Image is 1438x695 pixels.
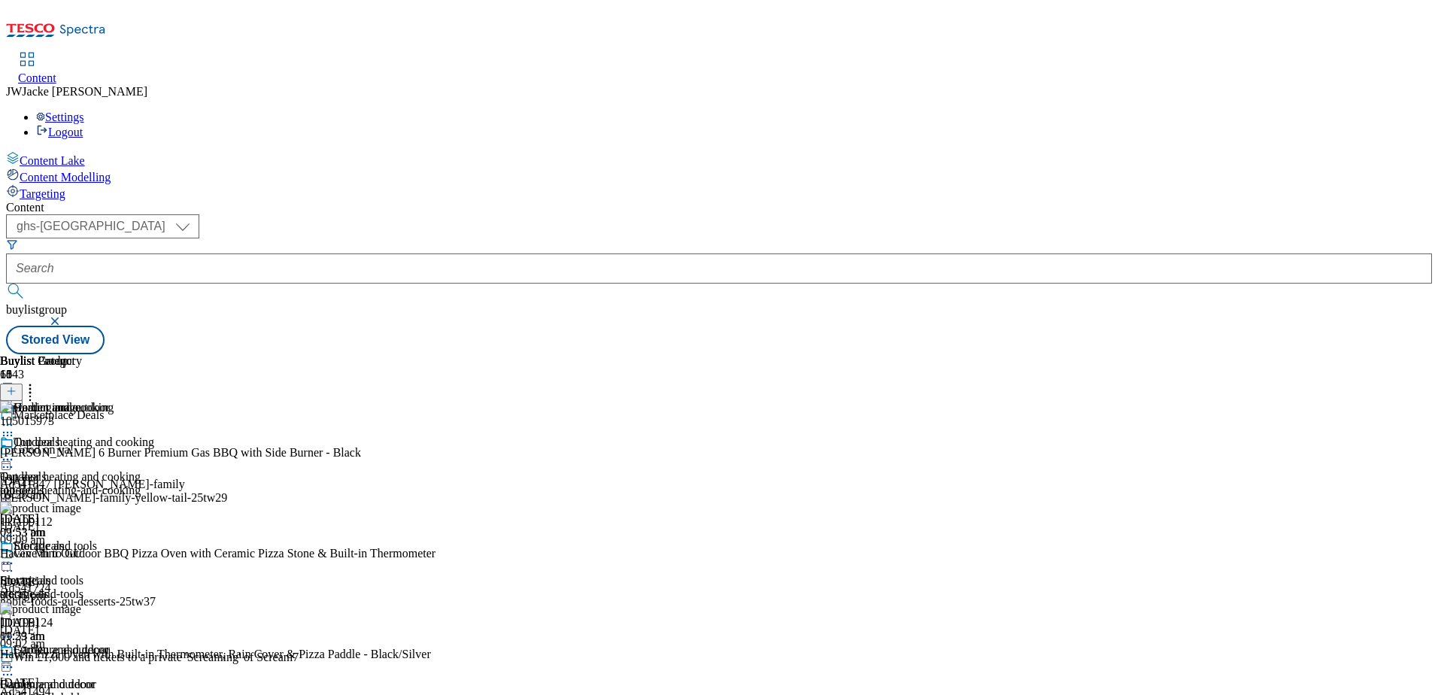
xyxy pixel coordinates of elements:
button: Stored View [6,326,105,354]
span: JW [6,85,22,98]
span: Content Modelling [20,171,111,184]
svg: Search Filters [6,238,18,250]
span: Content Lake [20,154,85,167]
span: Jacke [PERSON_NAME] [22,85,147,98]
a: Content Lake [6,151,1432,168]
a: Settings [36,111,84,123]
a: Logout [36,126,83,138]
span: Content [18,71,56,84]
span: buylistgroup [6,303,67,316]
span: Targeting [20,187,65,200]
input: Search [6,253,1432,284]
a: Content [18,53,56,85]
div: Content [6,201,1432,214]
a: Targeting [6,184,1432,201]
a: Content Modelling [6,168,1432,184]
